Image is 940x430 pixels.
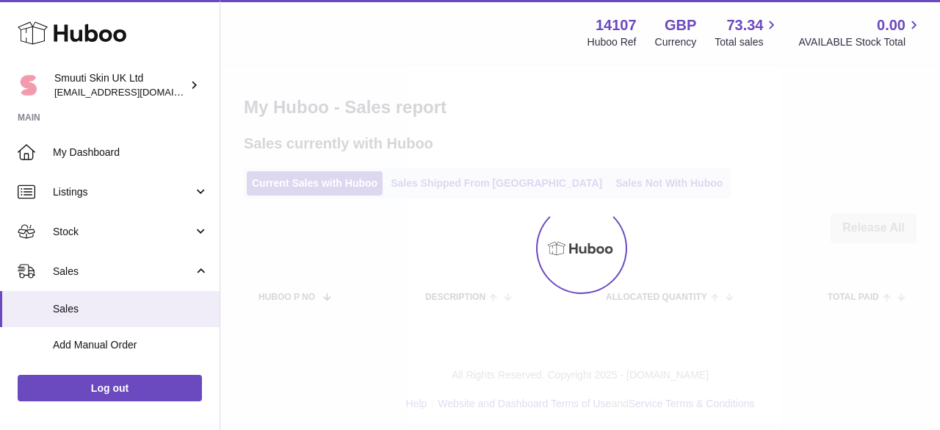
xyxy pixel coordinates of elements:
[53,225,193,239] span: Stock
[53,265,193,279] span: Sales
[18,375,202,401] a: Log out
[53,185,193,199] span: Listings
[53,338,209,352] span: Add Manual Order
[798,15,922,49] a: 0.00 AVAILABLE Stock Total
[587,35,637,49] div: Huboo Ref
[665,15,696,35] strong: GBP
[715,35,780,49] span: Total sales
[18,74,40,96] img: internalAdmin-14107@internal.huboo.com
[54,86,216,98] span: [EMAIL_ADDRESS][DOMAIN_NAME]
[54,71,187,99] div: Smuuti Skin UK Ltd
[798,35,922,49] span: AVAILABLE Stock Total
[877,15,905,35] span: 0.00
[53,302,209,316] span: Sales
[715,15,780,49] a: 73.34 Total sales
[596,15,637,35] strong: 14107
[53,146,209,160] span: My Dashboard
[655,35,697,49] div: Currency
[726,15,763,35] span: 73.34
